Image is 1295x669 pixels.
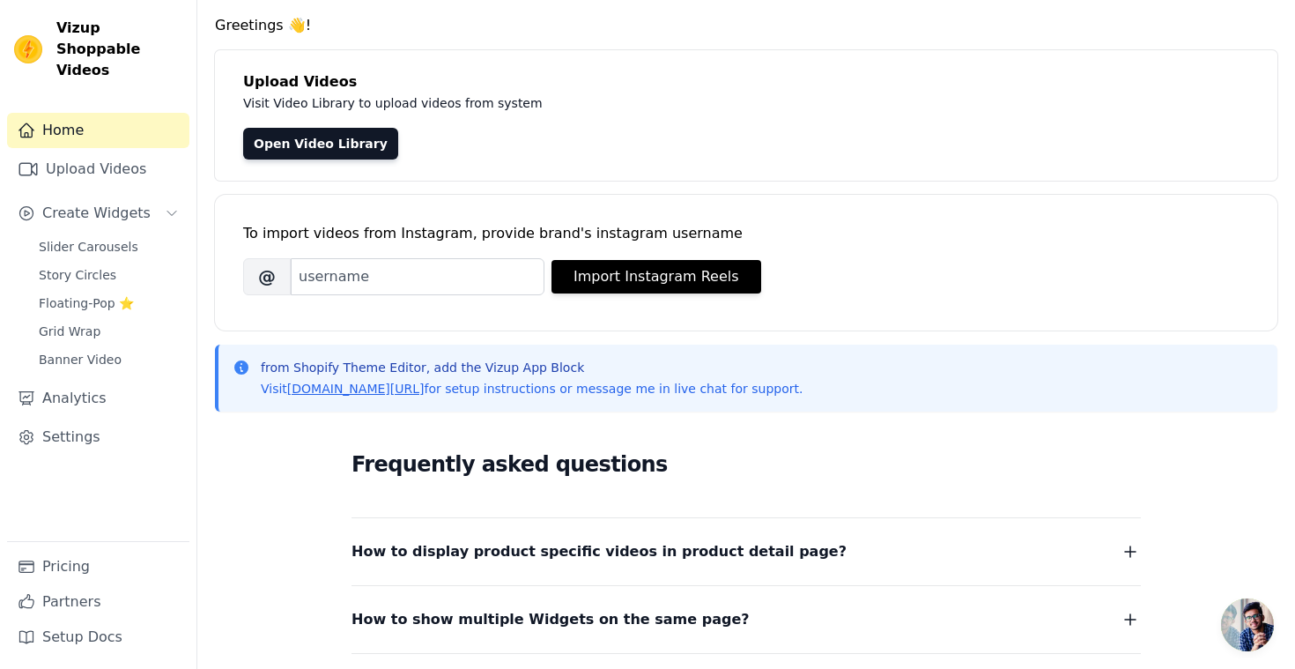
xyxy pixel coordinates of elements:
[291,258,544,295] input: username
[56,18,182,81] span: Vizup Shoppable Videos
[351,539,847,564] span: How to display product specific videos in product detail page?
[39,294,134,312] span: Floating-Pop ⭐
[7,381,189,416] a: Analytics
[287,382,425,396] a: [DOMAIN_NAME][URL]
[7,584,189,620] a: Partners
[28,263,189,287] a: Story Circles
[351,607,1141,632] button: How to show multiple Widgets on the same page?
[7,113,189,148] a: Home
[14,35,42,63] img: Vizup
[215,15,1277,36] h4: Greetings 👋!
[7,152,189,187] a: Upload Videos
[39,323,100,340] span: Grid Wrap
[351,539,1141,564] button: How to display product specific videos in product detail page?
[28,347,189,372] a: Banner Video
[1221,598,1274,651] div: Chat abierto
[243,128,398,160] a: Open Video Library
[7,549,189,584] a: Pricing
[243,223,1249,244] div: To import videos from Instagram, provide brand's instagram username
[261,359,803,376] p: from Shopify Theme Editor, add the Vizup App Block
[28,234,189,259] a: Slider Carousels
[551,260,761,294] button: Import Instagram Reels
[39,238,138,256] span: Slider Carousels
[39,351,122,368] span: Banner Video
[28,319,189,344] a: Grid Wrap
[7,196,189,231] button: Create Widgets
[261,380,803,398] p: Visit for setup instructions or message me in live chat for support.
[243,258,291,295] span: @
[243,93,1032,114] p: Visit Video Library to upload videos from system
[42,203,151,224] span: Create Widgets
[28,291,189,316] a: Floating-Pop ⭐
[351,607,750,632] span: How to show multiple Widgets on the same page?
[7,620,189,655] a: Setup Docs
[351,447,1141,482] h2: Frequently asked questions
[243,71,1249,93] h4: Upload Videos
[7,420,189,455] a: Settings
[39,266,116,284] span: Story Circles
